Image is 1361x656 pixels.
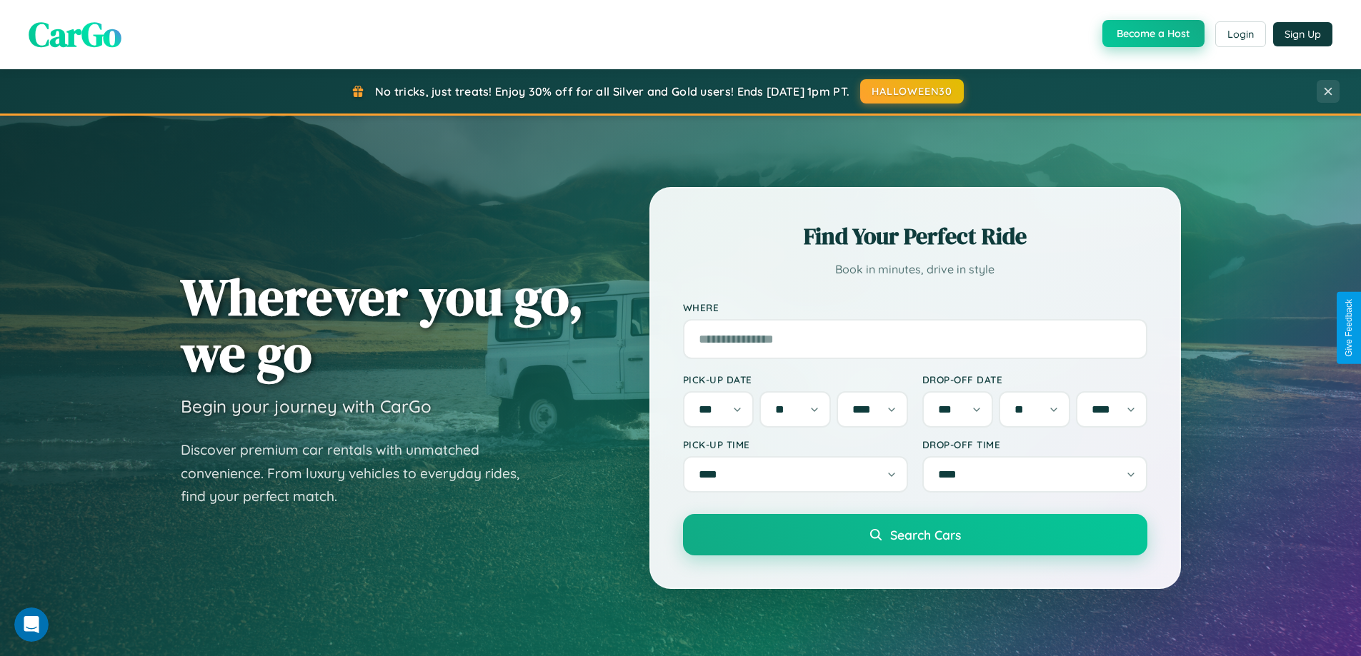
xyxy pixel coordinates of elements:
h2: Find Your Perfect Ride [683,221,1147,252]
h1: Wherever you go, we go [181,268,584,381]
button: Become a Host [1102,20,1205,47]
label: Where [683,301,1147,313]
button: Login [1215,21,1266,47]
label: Pick-up Time [683,438,908,450]
iframe: Intercom live chat [14,607,49,642]
label: Drop-off Date [922,373,1147,385]
div: Give Feedback [1344,299,1354,357]
button: Sign Up [1273,22,1332,46]
span: No tricks, just treats! Enjoy 30% off for all Silver and Gold users! Ends [DATE] 1pm PT. [375,84,849,99]
h3: Begin your journey with CarGo [181,395,432,417]
span: CarGo [29,11,121,58]
label: Drop-off Time [922,438,1147,450]
button: HALLOWEEN30 [860,79,964,104]
p: Book in minutes, drive in style [683,259,1147,280]
p: Discover premium car rentals with unmatched convenience. From luxury vehicles to everyday rides, ... [181,438,538,508]
button: Search Cars [683,514,1147,555]
label: Pick-up Date [683,373,908,385]
span: Search Cars [890,527,961,543]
